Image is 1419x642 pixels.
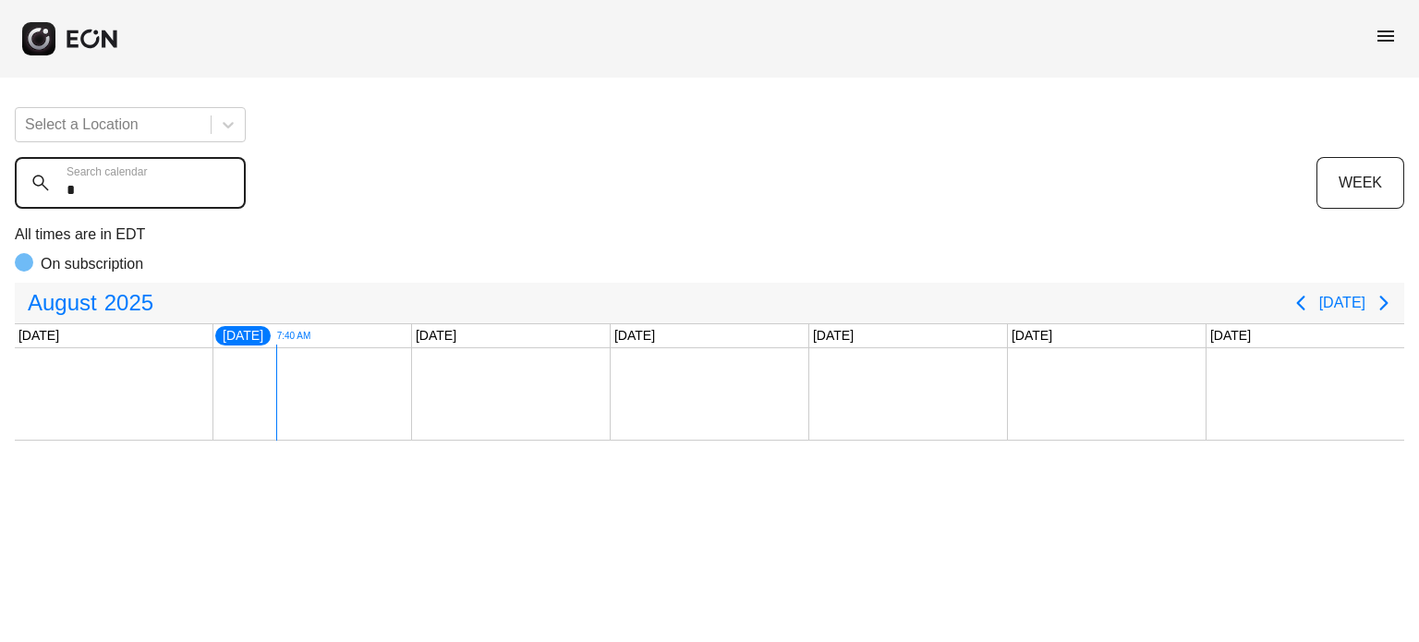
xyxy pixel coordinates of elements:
button: Next page [1365,285,1402,321]
div: [DATE] [809,324,857,347]
div: [DATE] [1207,324,1255,347]
div: [DATE] [213,324,273,347]
button: [DATE] [1319,286,1365,320]
button: WEEK [1316,157,1404,209]
div: [DATE] [1008,324,1056,347]
p: All times are in EDT [15,224,1404,246]
label: Search calendar [67,164,147,179]
p: On subscription [41,253,143,275]
span: menu [1375,25,1397,47]
div: [DATE] [412,324,460,347]
button: Previous page [1282,285,1319,321]
div: [DATE] [15,324,63,347]
button: August2025 [17,285,164,321]
div: [DATE] [611,324,659,347]
span: 2025 [101,285,157,321]
span: August [24,285,101,321]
